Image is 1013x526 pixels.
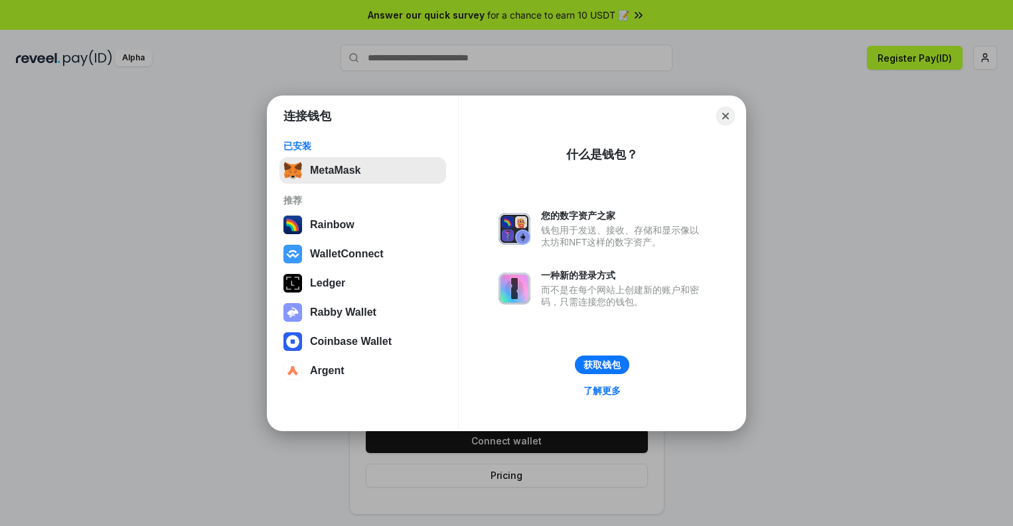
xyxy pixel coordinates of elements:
button: MetaMask [279,157,446,184]
div: Argent [310,365,345,377]
div: 什么是钱包？ [566,147,638,163]
img: svg+xml,%3Csvg%20width%3D%2228%22%20height%3D%2228%22%20viewBox%3D%220%200%2028%2028%22%20fill%3D... [283,332,302,351]
button: WalletConnect [279,241,446,267]
button: Ledger [279,270,446,296]
button: 获取钱包 [575,356,629,374]
a: 了解更多 [576,382,629,399]
div: Ledger [310,277,345,289]
img: svg+xml,%3Csvg%20xmlns%3D%22http%3A%2F%2Fwww.w3.org%2F2000%2Fsvg%22%20width%3D%2228%22%20height%3... [283,274,302,293]
img: svg+xml,%3Csvg%20fill%3D%22none%22%20height%3D%2233%22%20viewBox%3D%220%200%2035%2033%22%20width%... [283,161,302,180]
button: Rainbow [279,212,446,238]
div: WalletConnect [310,248,384,260]
button: Coinbase Wallet [279,328,446,355]
div: 一种新的登录方式 [541,269,706,281]
img: svg+xml,%3Csvg%20xmlns%3D%22http%3A%2F%2Fwww.w3.org%2F2000%2Fsvg%22%20fill%3D%22none%22%20viewBox... [499,213,530,245]
div: 推荐 [283,194,442,206]
h1: 连接钱包 [283,108,331,124]
img: svg+xml,%3Csvg%20xmlns%3D%22http%3A%2F%2Fwww.w3.org%2F2000%2Fsvg%22%20fill%3D%22none%22%20viewBox... [283,303,302,322]
div: 您的数字资产之家 [541,210,706,222]
div: 已安装 [283,140,442,152]
div: Rainbow [310,219,354,231]
img: svg+xml,%3Csvg%20width%3D%22120%22%20height%3D%22120%22%20viewBox%3D%220%200%20120%20120%22%20fil... [283,216,302,234]
div: 获取钱包 [584,359,621,371]
div: MetaMask [310,164,360,176]
button: Argent [279,358,446,384]
div: Rabby Wallet [310,306,376,318]
button: Close [716,107,735,125]
div: 了解更多 [584,385,621,397]
img: svg+xml,%3Csvg%20width%3D%2228%22%20height%3D%2228%22%20viewBox%3D%220%200%2028%2028%22%20fill%3D... [283,245,302,263]
img: svg+xml,%3Csvg%20xmlns%3D%22http%3A%2F%2Fwww.w3.org%2F2000%2Fsvg%22%20fill%3D%22none%22%20viewBox... [499,273,530,304]
div: Coinbase Wallet [310,336,392,348]
img: svg+xml,%3Csvg%20width%3D%2228%22%20height%3D%2228%22%20viewBox%3D%220%200%2028%2028%22%20fill%3D... [283,362,302,380]
div: 钱包用于发送、接收、存储和显示像以太坊和NFT这样的数字资产。 [541,224,706,248]
button: Rabby Wallet [279,299,446,326]
div: 而不是在每个网站上创建新的账户和密码，只需连接您的钱包。 [541,284,706,308]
